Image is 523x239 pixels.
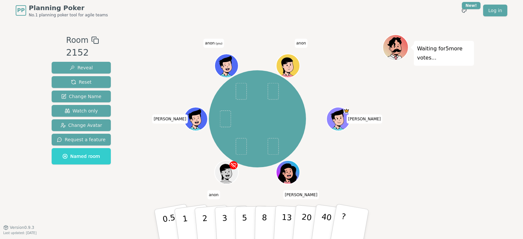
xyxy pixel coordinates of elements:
[295,39,308,48] span: Click to change your name
[215,42,223,45] span: (you)
[283,190,319,199] span: Click to change your name
[203,39,224,48] span: Click to change your name
[52,134,111,145] button: Request a feature
[52,119,111,131] button: Change Avatar
[52,105,111,117] button: Watch only
[10,225,34,230] span: Version 0.9.3
[16,3,108,18] a: PPPlanning PokerNo.1 planning poker tool for agile teams
[417,44,471,62] p: Waiting for 5 more votes...
[215,55,238,77] button: Click to change your avatar
[3,231,37,235] span: Last updated: [DATE]
[152,114,188,124] span: Click to change your name
[70,64,93,71] span: Reveal
[71,79,92,85] span: Reset
[29,12,108,18] span: No.1 planning poker tool for agile teams
[3,225,34,230] button: Version0.9.3
[61,93,101,100] span: Change Name
[207,190,220,199] span: Click to change your name
[458,5,470,16] button: New!
[52,91,111,102] button: Change Name
[66,34,88,46] span: Room
[57,136,106,143] span: Request a feature
[52,62,111,74] button: Reveal
[65,108,98,114] span: Watch only
[346,114,382,124] span: Click to change your name
[60,122,102,128] span: Change Avatar
[66,46,99,60] div: 2152
[52,76,111,88] button: Reset
[462,2,481,9] div: New!
[483,5,507,16] a: Log in
[29,3,108,12] span: Planning Poker
[17,7,25,14] span: PP
[344,108,349,114] span: Jose Ponce is the host
[52,148,111,164] button: Named room
[62,153,100,160] span: Named room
